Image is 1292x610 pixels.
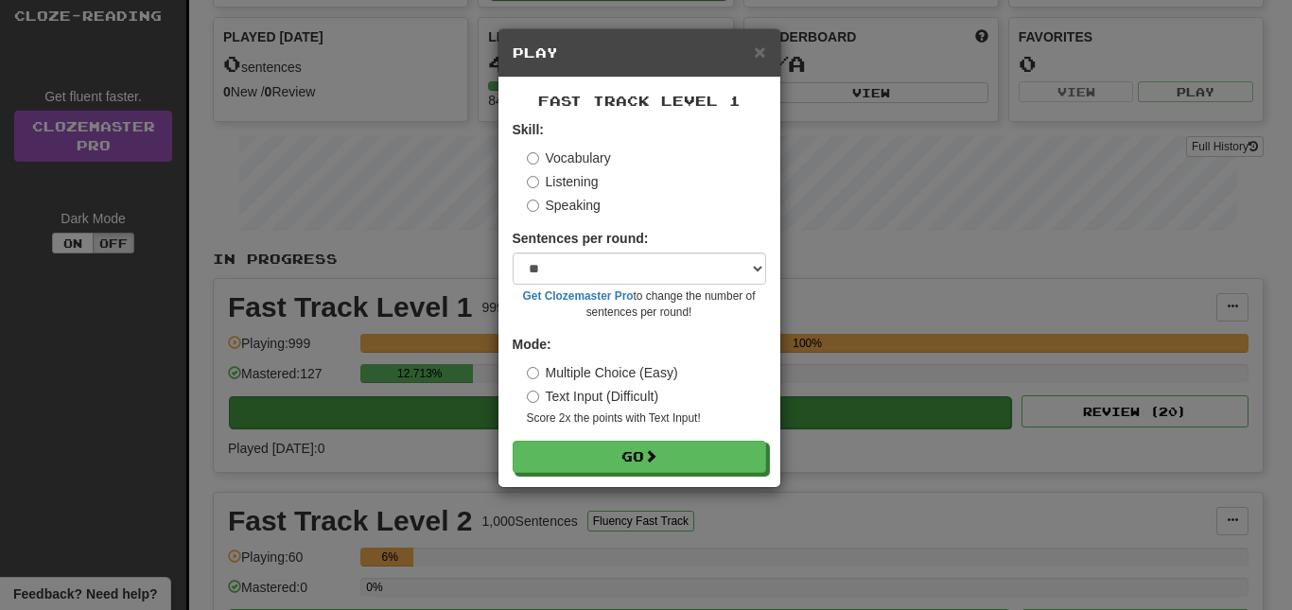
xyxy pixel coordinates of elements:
span: Fast Track Level 1 [538,93,741,109]
label: Text Input (Difficult) [527,387,659,406]
label: Vocabulary [527,148,611,167]
input: Listening [527,176,539,188]
label: Speaking [527,196,601,215]
small: Score 2x the points with Text Input ! [527,410,766,427]
button: Close [754,42,765,61]
strong: Mode: [513,337,551,352]
label: Listening [527,172,599,191]
a: Get Clozemaster Pro [523,289,634,303]
h5: Play [513,44,766,62]
span: × [754,41,765,62]
button: Go [513,441,766,473]
input: Speaking [527,200,539,212]
input: Text Input (Difficult) [527,391,539,403]
strong: Skill: [513,122,544,137]
input: Multiple Choice (Easy) [527,367,539,379]
small: to change the number of sentences per round! [513,288,766,321]
input: Vocabulary [527,152,539,165]
label: Sentences per round: [513,229,649,248]
label: Multiple Choice (Easy) [527,363,678,382]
